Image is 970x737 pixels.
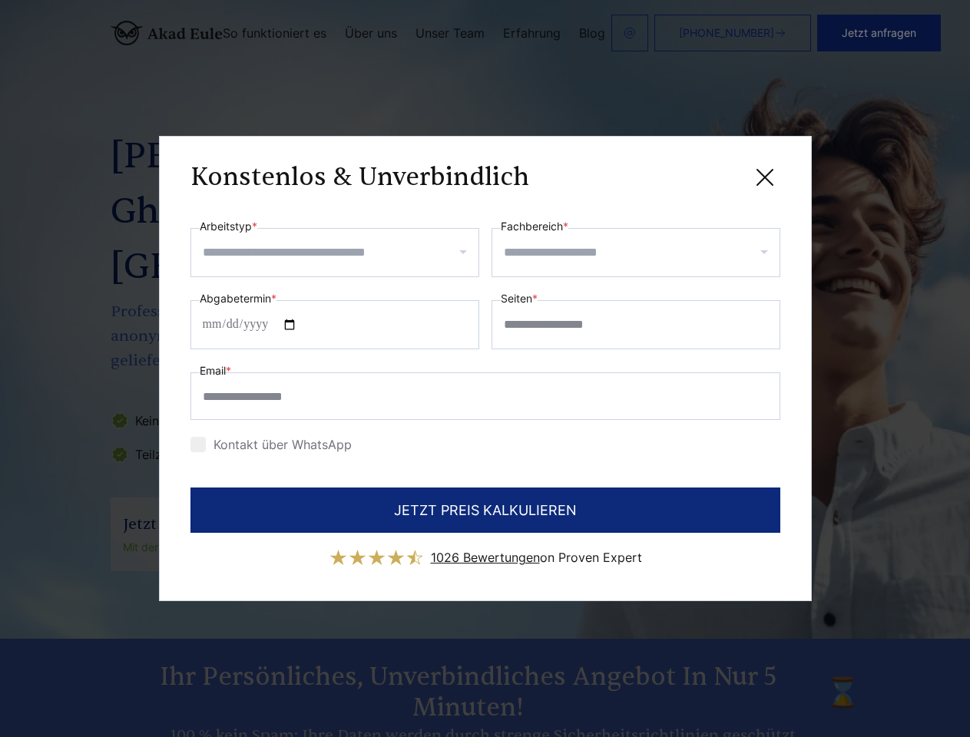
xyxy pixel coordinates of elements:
span: 1026 Bewertungen [431,550,540,565]
label: Seiten [501,289,538,308]
label: Arbeitstyp [200,217,257,236]
div: on Proven Expert [431,545,642,570]
label: Abgabetermin [200,289,276,308]
label: Kontakt über WhatsApp [190,437,352,452]
button: JETZT PREIS KALKULIEREN [190,487,780,533]
label: Email [200,362,231,380]
h3: Konstenlos & Unverbindlich [190,162,529,193]
label: Fachbereich [501,217,568,236]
